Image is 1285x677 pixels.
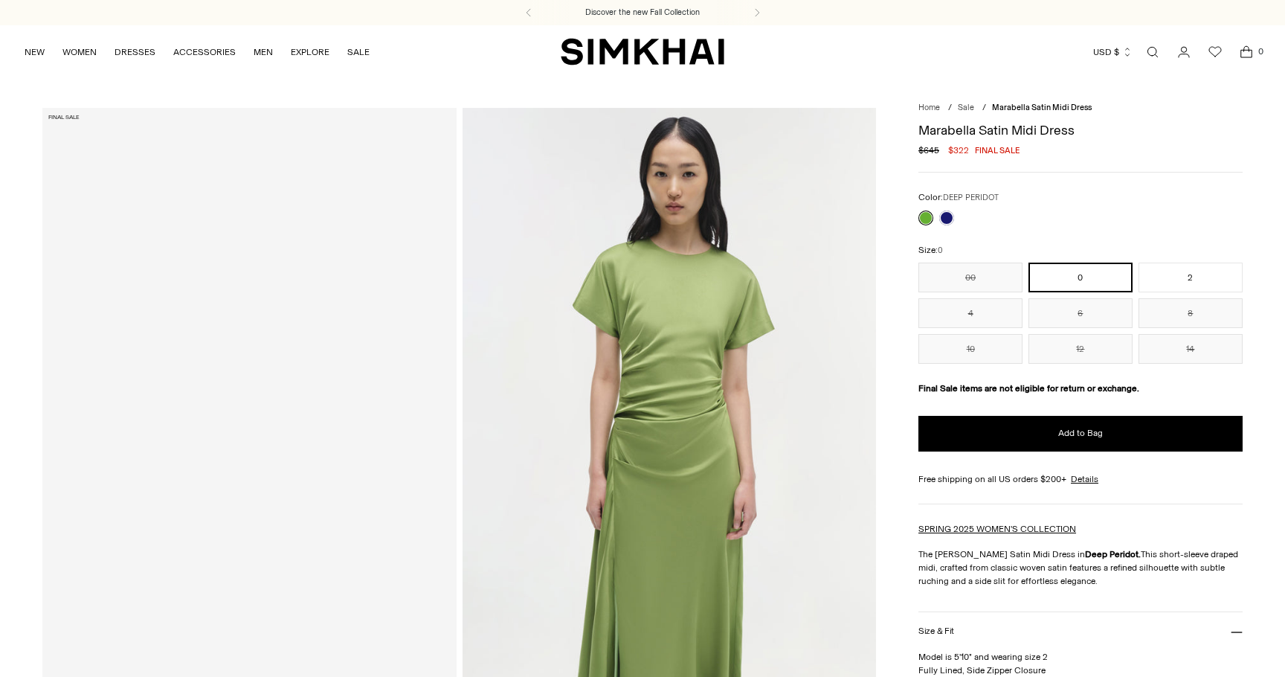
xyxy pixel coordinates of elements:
p: Model is 5'10" and wearing size 2 Fully Lined, Side Zipper Closure [918,650,1243,677]
a: EXPLORE [291,36,329,68]
button: USD $ [1093,36,1133,68]
strong: Final Sale items are not eligible for return or exchange. [918,383,1139,394]
button: 14 [1139,334,1243,364]
button: 0 [1028,263,1133,292]
a: Wishlist [1200,37,1230,67]
a: NEW [25,36,45,68]
s: $645 [918,144,939,157]
span: 0 [938,246,943,255]
div: / [982,102,986,115]
a: SALE [347,36,370,68]
a: WOMEN [62,36,97,68]
button: 2 [1139,263,1243,292]
button: 4 [918,298,1022,328]
a: Details [1071,472,1098,486]
a: Discover the new Fall Collection [585,7,700,19]
button: 12 [1028,334,1133,364]
button: 8 [1139,298,1243,328]
strong: Deep Peridot. [1085,549,1141,559]
p: The [PERSON_NAME] Satin Midi Dress in This short-sleeve draped midi, crafted from classic woven s... [918,548,1243,588]
span: $322 [948,144,969,157]
label: Color: [918,190,999,205]
button: 6 [1028,298,1133,328]
span: Marabella Satin Midi Dress [992,103,1092,112]
div: Free shipping on all US orders $200+ [918,472,1243,486]
a: SIMKHAI [561,37,724,66]
span: Add to Bag [1058,427,1103,440]
a: ACCESSORIES [173,36,236,68]
button: 10 [918,334,1022,364]
label: Size: [918,243,943,257]
a: Go to the account page [1169,37,1199,67]
span: 0 [1254,45,1267,58]
a: Sale [958,103,974,112]
div: / [948,102,952,115]
span: DEEP PERIDOT [943,193,999,202]
button: 00 [918,263,1022,292]
h1: Marabella Satin Midi Dress [918,123,1243,137]
h3: Size & Fit [918,626,954,636]
a: Open cart modal [1231,37,1261,67]
a: DRESSES [115,36,155,68]
a: Home [918,103,940,112]
nav: breadcrumbs [918,102,1243,115]
button: Add to Bag [918,416,1243,452]
a: SPRING 2025 WOMEN'S COLLECTION [918,524,1076,534]
a: Open search modal [1138,37,1168,67]
button: Size & Fit [918,612,1243,650]
a: MEN [254,36,273,68]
